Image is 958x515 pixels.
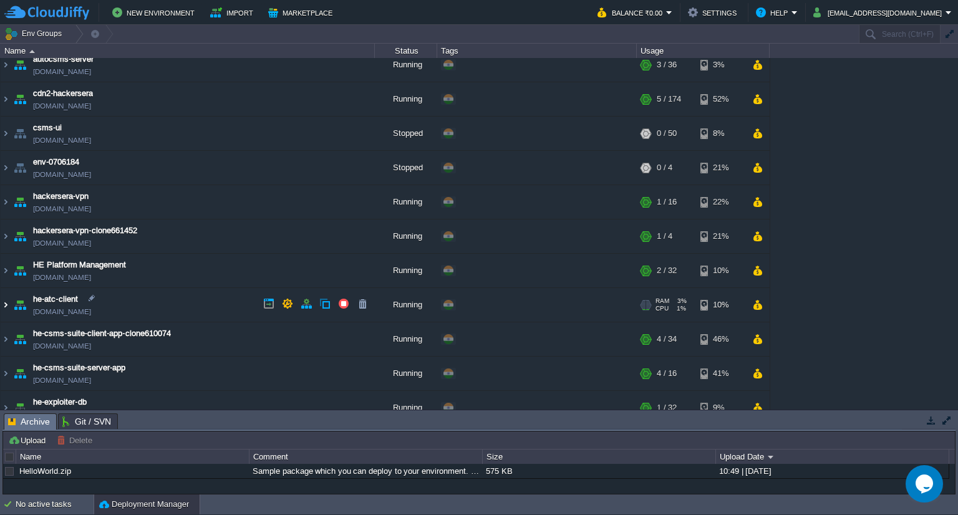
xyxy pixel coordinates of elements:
div: 1 / 32 [657,391,677,425]
div: 3% [700,48,741,82]
img: AMDAwAAAACH5BAEAAAAALAAAAAABAAEAAAICRAEAOw== [11,391,29,425]
span: [DOMAIN_NAME] [33,237,91,249]
div: 2 / 32 [657,254,677,287]
div: 9% [700,391,741,425]
button: Help [756,5,791,20]
div: 21% [700,151,741,185]
div: Tags [438,44,636,58]
img: AMDAwAAAACH5BAEAAAAALAAAAAABAAEAAAICRAEAOw== [11,151,29,185]
img: AMDAwAAAACH5BAEAAAAALAAAAAABAAEAAAICRAEAOw== [11,357,29,390]
button: [EMAIL_ADDRESS][DOMAIN_NAME] [813,5,946,20]
div: Running [375,357,437,390]
span: 3% [674,297,687,305]
a: cdn2-hackersera [33,87,93,100]
span: [DOMAIN_NAME] [33,340,91,352]
button: Deployment Manager [99,498,189,511]
a: he-csms-suite-client-app-clone610074 [33,327,171,340]
div: Running [375,254,437,287]
button: Upload [8,435,49,446]
div: Running [375,82,437,116]
img: AMDAwAAAACH5BAEAAAAALAAAAAABAAEAAAICRAEAOw== [1,151,11,185]
div: 0 / 4 [657,151,672,185]
div: 4 / 34 [657,322,677,356]
a: he-atc-client [33,293,78,306]
div: 1 / 4 [657,219,672,253]
div: Stopped [375,117,437,150]
div: 10% [700,288,741,322]
img: AMDAwAAAACH5BAEAAAAALAAAAAABAAEAAAICRAEAOw== [11,185,29,219]
div: Size [483,450,715,464]
a: HelloWorld.zip [19,466,71,476]
img: AMDAwAAAACH5BAEAAAAALAAAAAABAAEAAAICRAEAOw== [1,219,11,253]
span: [DOMAIN_NAME] [33,408,91,421]
a: csms-ui [33,122,62,134]
div: 22% [700,185,741,219]
img: AMDAwAAAACH5BAEAAAAALAAAAAABAAEAAAICRAEAOw== [1,391,11,425]
img: AMDAwAAAACH5BAEAAAAALAAAAAABAAEAAAICRAEAOw== [11,219,29,253]
img: AMDAwAAAACH5BAEAAAAALAAAAAABAAEAAAICRAEAOw== [11,82,29,116]
div: No active tasks [16,494,94,514]
button: Balance ₹0.00 [598,5,666,20]
span: [DOMAIN_NAME] [33,168,91,181]
img: AMDAwAAAACH5BAEAAAAALAAAAAABAAEAAAICRAEAOw== [1,288,11,322]
a: [DOMAIN_NAME] [33,306,91,318]
span: he-exploiter-db [33,396,87,408]
button: Delete [57,435,96,446]
a: HE Platform Management [33,259,126,271]
img: AMDAwAAAACH5BAEAAAAALAAAAAABAAEAAAICRAEAOw== [11,254,29,287]
a: [DOMAIN_NAME] [33,100,91,112]
div: 41% [700,357,741,390]
a: [DOMAIN_NAME] [33,65,91,78]
div: Running [375,219,437,253]
img: CloudJiffy [4,5,89,21]
div: Stopped [375,151,437,185]
span: RAM [656,297,669,305]
img: AMDAwAAAACH5BAEAAAAALAAAAAABAAEAAAICRAEAOw== [1,254,11,287]
a: hackersera-vpn [33,190,89,203]
img: AMDAwAAAACH5BAEAAAAALAAAAAABAAEAAAICRAEAOw== [29,50,35,53]
div: 52% [700,82,741,116]
button: Env Groups [4,25,66,42]
span: hackersera-vpn-clone661452 [33,224,137,237]
div: 8% [700,117,741,150]
img: AMDAwAAAACH5BAEAAAAALAAAAAABAAEAAAICRAEAOw== [1,185,11,219]
span: [DOMAIN_NAME] [33,203,91,215]
span: [DOMAIN_NAME] [33,134,91,147]
img: AMDAwAAAACH5BAEAAAAALAAAAAABAAEAAAICRAEAOw== [11,322,29,356]
button: Settings [688,5,740,20]
span: Git / SVN [62,414,111,429]
button: Marketplace [268,5,336,20]
a: autocsms-server [33,53,94,65]
a: [DOMAIN_NAME] [33,271,91,284]
button: Import [210,5,257,20]
div: 4 / 16 [657,357,677,390]
a: env-0706184 [33,156,79,168]
img: AMDAwAAAACH5BAEAAAAALAAAAAABAAEAAAICRAEAOw== [11,117,29,150]
div: Upload Date [717,450,949,464]
img: AMDAwAAAACH5BAEAAAAALAAAAAABAAEAAAICRAEAOw== [1,322,11,356]
div: Running [375,322,437,356]
img: AMDAwAAAACH5BAEAAAAALAAAAAABAAEAAAICRAEAOw== [11,288,29,322]
span: CPU [656,305,669,312]
div: 0 / 50 [657,117,677,150]
div: Sample package which you can deploy to your environment. Feel free to delete and upload a package... [249,464,481,478]
div: 10% [700,254,741,287]
img: AMDAwAAAACH5BAEAAAAALAAAAAABAAEAAAICRAEAOw== [1,117,11,150]
div: 21% [700,219,741,253]
div: Name [1,44,374,58]
div: 1 / 16 [657,185,677,219]
img: AMDAwAAAACH5BAEAAAAALAAAAAABAAEAAAICRAEAOw== [1,82,11,116]
div: Usage [637,44,769,58]
a: he-csms-suite-server-app [33,362,125,374]
span: Archive [8,414,50,430]
div: Running [375,48,437,82]
div: Running [375,288,437,322]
